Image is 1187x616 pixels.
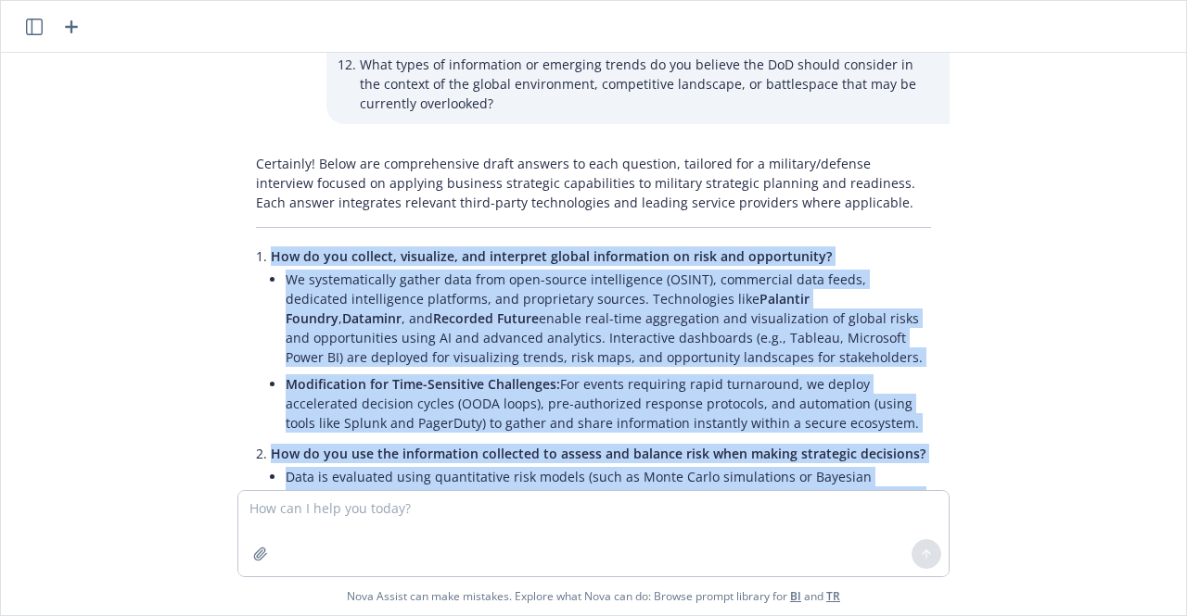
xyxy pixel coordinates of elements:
[256,154,931,212] p: Certainly! Below are comprehensive draft answers to each question, tailored for a military/defens...
[271,445,925,462] span: How do you use the information collected to assess and balance risk when making strategic decisions?
[286,375,560,393] span: Modification for Time-Sensitive Challenges:
[286,463,931,548] li: Data is evaluated using quantitative risk models (such as Monte Carlo simulations or Bayesian net...
[360,51,931,117] li: What types of information or emerging trends do you believe the DoD should consider in the contex...
[271,247,832,265] span: How do you collect, visualize, and interpret global information on risk and opportunity?
[342,309,402,327] span: Dataminr
[286,371,931,436] li: For events requiring rapid turnaround, we deploy accelerated decision cycles (OODA loops), pre-au...
[433,309,539,327] span: Recorded Future
[826,588,840,604] a: TR
[8,577,1179,615] span: Nova Assist can make mistakes. Explore what Nova can do: Browse prompt library for and
[790,588,801,604] a: BI
[286,266,931,371] li: We systematically gather data from open-source intelligence (OSINT), commercial data feeds, dedic...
